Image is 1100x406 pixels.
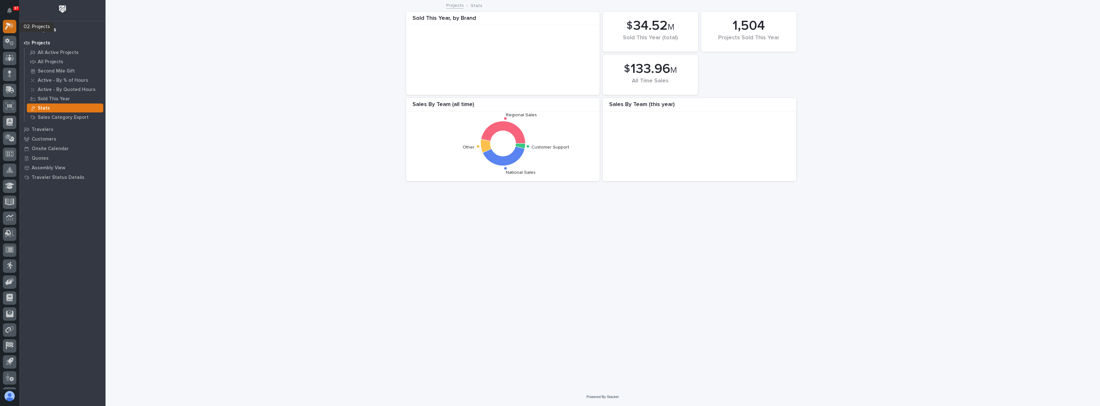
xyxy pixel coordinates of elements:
p: Onsite Calendar [32,146,69,152]
div: Sold This Year, by Brand [406,15,600,26]
a: Sales Category Export [25,113,106,122]
a: Powered By Stacker [586,395,619,399]
div: Sold This Year (total) [614,34,687,48]
a: All Projects [25,57,106,66]
a: Sold This Year [25,94,106,103]
span: $ [626,20,632,32]
a: Second Mile Gift [25,66,106,75]
a: Projects [19,38,106,48]
p: Stats [471,2,482,9]
p: Assembly View [32,165,65,171]
div: Notifications37 [8,8,16,18]
p: Active - By Quoted Hours [38,87,96,93]
p: Sales Category Export [38,115,89,120]
p: 37 [14,6,18,11]
div: 1,504 [712,18,786,34]
p: Sold This Year [38,96,70,102]
p: Second Mile Gift [38,68,75,74]
p: Projects [32,40,50,46]
a: Traveler Status Details [19,172,106,182]
span: M [670,66,677,74]
text: Customer Support [531,145,569,149]
div: 02. Projects [24,27,56,34]
a: Onsite Calendar [19,144,106,153]
a: Active - By % of Hours [25,76,106,85]
text: National Sales [506,170,535,175]
p: Travelers [32,127,53,133]
div: All Time Sales [614,78,687,91]
p: All Projects [38,59,63,65]
p: Active - By % of Hours [38,78,88,83]
div: Projects Sold This Year [712,34,786,48]
a: Customers [19,134,106,144]
text: Other [462,145,474,149]
button: Notifications [3,4,16,17]
text: Regional Sales [506,113,537,118]
div: Sales By Team (this year) [603,101,796,112]
span: 133.96 [631,62,670,76]
div: Sales By Team (all time) [406,101,600,112]
span: 34.52 [633,19,668,33]
a: Stats [25,103,106,112]
p: Traveler Status Details [32,175,84,180]
a: Travelers [19,125,106,134]
p: Customers [32,136,56,142]
img: Workspace Logo [57,3,68,15]
a: Quotes [19,153,106,163]
a: Active - By Quoted Hours [25,85,106,94]
span: M [668,23,674,31]
p: All Active Projects [38,50,79,56]
a: Assembly View [19,163,106,172]
p: Quotes [32,156,49,161]
a: Projects [446,1,464,9]
button: users-avatar [3,389,16,403]
span: $ [624,63,630,75]
a: All Active Projects [25,48,106,57]
p: Stats [38,105,50,111]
